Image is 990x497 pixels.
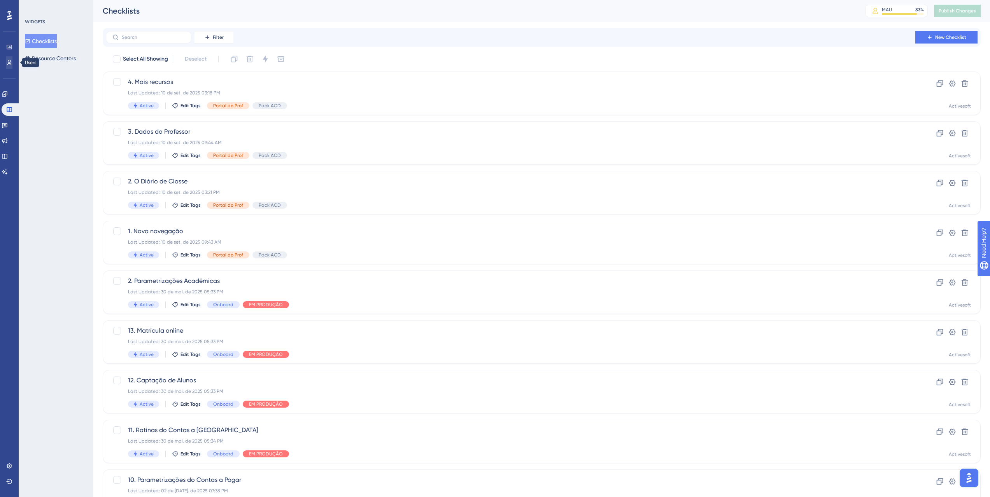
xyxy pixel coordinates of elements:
div: WIDGETS [25,19,45,25]
button: New Checklist [915,31,978,44]
div: Checklists [103,5,846,16]
span: Onboard [213,302,233,308]
button: Edit Tags [172,152,201,159]
span: Edit Tags [180,152,201,159]
span: Portal do Prof [213,103,243,109]
span: Onboard [213,451,233,457]
div: Last Updated: 10 de set. de 2025 09:43 AM [128,239,893,245]
span: Need Help? [18,2,49,11]
span: 1. Nova navegação [128,227,893,236]
button: Resource Centers [25,51,76,65]
span: 11. Rotinas do Contas a [GEOGRAPHIC_DATA] [128,426,893,435]
span: Edit Tags [180,252,201,258]
span: Edit Tags [180,103,201,109]
span: Pack ACD [259,103,281,109]
input: Search [122,35,185,40]
span: 3. Dados do Professor [128,127,893,136]
span: Active [140,152,154,159]
span: Deselect [185,54,207,64]
button: Filter [194,31,233,44]
span: Filter [213,34,224,40]
span: Portal do Prof [213,152,243,159]
div: Activesoft [949,401,971,408]
span: Active [140,103,154,109]
div: Activesoft [949,153,971,159]
div: Last Updated: 10 de set. de 2025 09:44 AM [128,140,893,146]
span: Edit Tags [180,302,201,308]
button: Edit Tags [172,351,201,357]
span: Onboard [213,351,233,357]
span: Active [140,202,154,208]
span: 12. Captação de Alunos [128,376,893,385]
div: Last Updated: 30 de mai. de 2025 05:33 PM [128,388,893,394]
button: Edit Tags [172,252,201,258]
span: 2. Parametrizações Acadêmicas [128,276,893,286]
span: Select All Showing [123,54,168,64]
span: EM PRODUÇÃO [249,351,283,357]
span: Edit Tags [180,451,201,457]
span: EM PRODUÇÃO [249,302,283,308]
button: Edit Tags [172,202,201,208]
span: Edit Tags [180,401,201,407]
span: Pack ACD [259,202,281,208]
span: Active [140,302,154,308]
button: Publish Changes [934,5,981,17]
button: Edit Tags [172,451,201,457]
span: Portal do Prof [213,252,243,258]
div: Last Updated: 10 de set. de 2025 03:21 PM [128,189,893,195]
div: Activesoft [949,352,971,358]
button: Edit Tags [172,302,201,308]
iframe: UserGuiding AI Assistant Launcher [957,466,981,490]
span: Pack ACD [259,152,281,159]
div: Last Updated: 30 de mai. de 2025 05:33 PM [128,338,893,345]
span: Onboard [213,401,233,407]
div: Last Updated: 30 de mai. de 2025 05:34 PM [128,438,893,444]
span: 13. Matrícula online [128,326,893,335]
button: Deselect [178,52,214,66]
div: Activesoft [949,202,971,209]
span: Active [140,252,154,258]
span: Portal do Prof [213,202,243,208]
span: New Checklist [935,34,966,40]
span: Publish Changes [939,8,976,14]
span: Pack ACD [259,252,281,258]
div: Activesoft [949,302,971,308]
button: Edit Tags [172,401,201,407]
div: Last Updated: 02 de [DATE]. de 2025 07:38 PM [128,488,893,494]
span: Edit Tags [180,202,201,208]
div: Last Updated: 10 de set. de 2025 03:18 PM [128,90,893,96]
button: Checklists [25,34,57,48]
span: Active [140,451,154,457]
span: 4. Mais recursos [128,77,893,87]
div: 83 % [915,7,924,13]
div: Activesoft [949,103,971,109]
div: MAU [882,7,892,13]
span: Active [140,401,154,407]
div: Last Updated: 30 de mai. de 2025 05:33 PM [128,289,893,295]
span: 10. Parametrizações do Contas a Pagar [128,475,893,485]
div: Activesoft [949,252,971,258]
span: Active [140,351,154,357]
button: Edit Tags [172,103,201,109]
div: Activesoft [949,451,971,457]
span: EM PRODUÇÃO [249,401,283,407]
span: EM PRODUÇÃO [249,451,283,457]
span: 2. O Diário de Classe [128,177,893,186]
span: Edit Tags [180,351,201,357]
